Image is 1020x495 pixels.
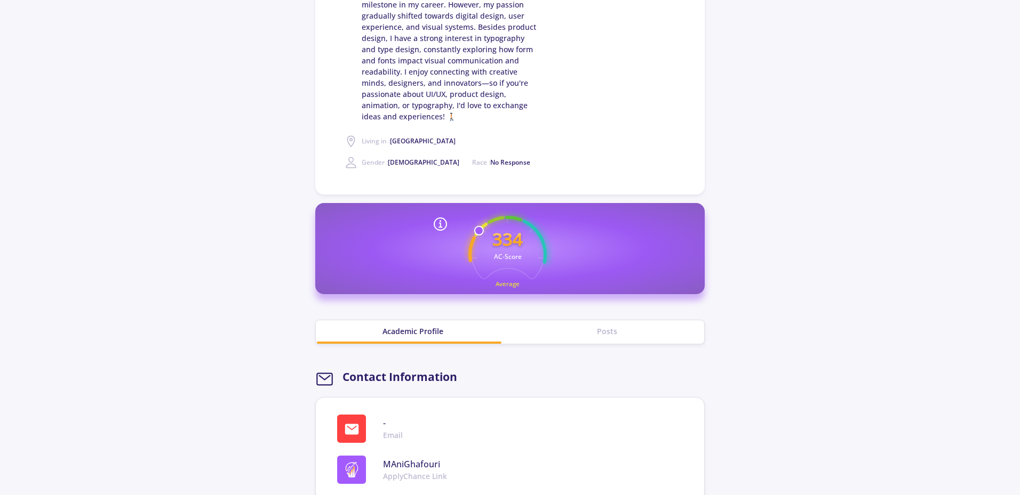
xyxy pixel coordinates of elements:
span: Gender : [362,158,459,167]
span: - [383,417,403,429]
text: Average [496,280,520,288]
img: logo [344,462,360,477]
div: Academic Profile [316,326,510,337]
span: MAniGhafouri [383,458,447,470]
span: [DEMOGRAPHIC_DATA] [388,158,459,167]
div: Posts [510,326,704,337]
span: Email [383,429,403,441]
h2: Contact Information [342,370,457,384]
text: AC-Score [493,252,521,261]
text: 334 [492,227,523,251]
span: Living in : [362,136,456,145]
span: [GEOGRAPHIC_DATA] [390,136,456,145]
span: Race : [472,158,530,167]
span: No Response [490,158,530,167]
span: ApplyChance Link [383,470,447,482]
